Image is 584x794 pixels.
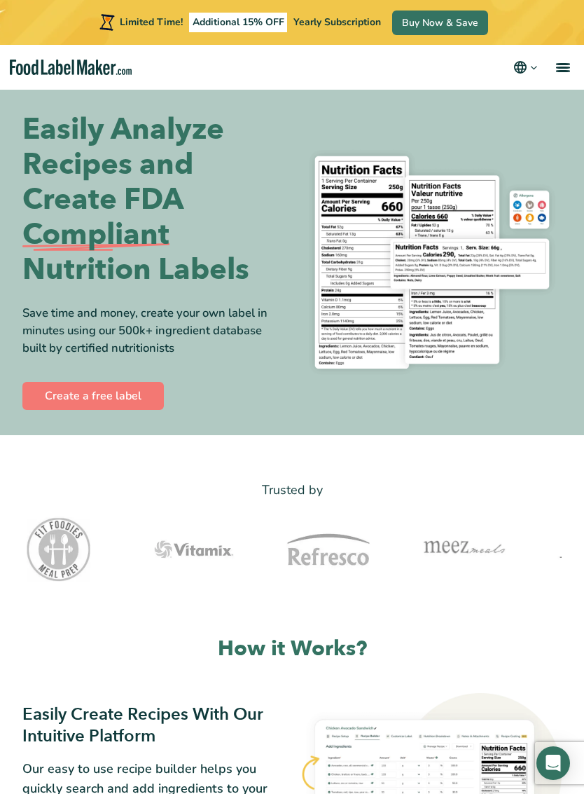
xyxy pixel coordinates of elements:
a: Create a free label [22,382,164,410]
div: Open Intercom Messenger [536,746,570,780]
a: menu [539,45,584,90]
h1: Easily Analyze Recipes and Create FDA Nutrition Labels [22,112,281,287]
span: Compliant [22,217,169,252]
p: Trusted by [22,480,562,500]
span: Additional 15% OFF [189,13,288,32]
a: Buy Now & Save [392,11,488,35]
h2: How it Works? [22,635,562,662]
div: Save time and money, create your own label in minutes using our 500k+ ingredient database built b... [22,304,281,357]
h3: Easily Create Recipes With Our Intuitive Platform [22,704,284,747]
span: Limited Time! [120,15,183,29]
span: Yearly Subscription [293,15,381,29]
